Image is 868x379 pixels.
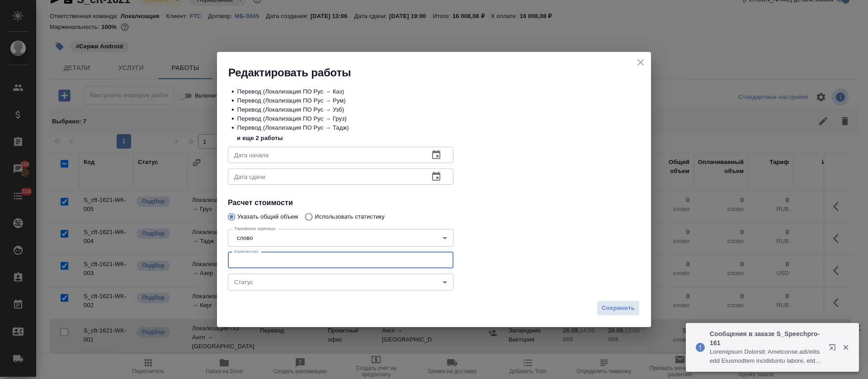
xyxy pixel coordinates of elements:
[237,105,344,114] p: Перевод (Локализация ПО Рус → Узб)
[228,229,453,246] div: слово
[823,338,845,360] button: Открыть в новой вкладке
[602,303,635,313] span: Сохранить
[231,96,640,105] div: •
[231,114,640,123] div: •
[234,234,255,242] button: слово
[237,123,349,132] p: Перевод (Локализация ПО Рус → Тадж)
[237,135,283,141] p: Перевод (Локализация ПО Рус → Азер), Перевод (Локализация ПО Рус → Кирг)
[231,123,640,132] div: •
[228,274,453,290] div: ​
[597,300,640,316] button: Сохранить
[228,197,640,208] h4: Расчет стоимости
[634,56,647,69] button: close
[231,105,640,114] div: •
[710,347,823,365] p: Loremipsum Dolorsit: Ametconse.adi/elitsedd Eiusmodtem incididuntu labore, etdolo m aliquaeni adm...
[231,87,640,96] div: •
[836,343,855,351] button: Закрыть
[228,66,651,80] h2: Редактировать работы
[237,87,344,96] p: Перевод (Локализация ПО Рус → Каз)
[237,114,347,123] p: Перевод (Локализация ПО Рус → Груз)
[237,96,346,105] p: Перевод (Локализация ПО Рус → Рум)
[710,329,823,347] p: Сообщения в заказе S_Speechpro-161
